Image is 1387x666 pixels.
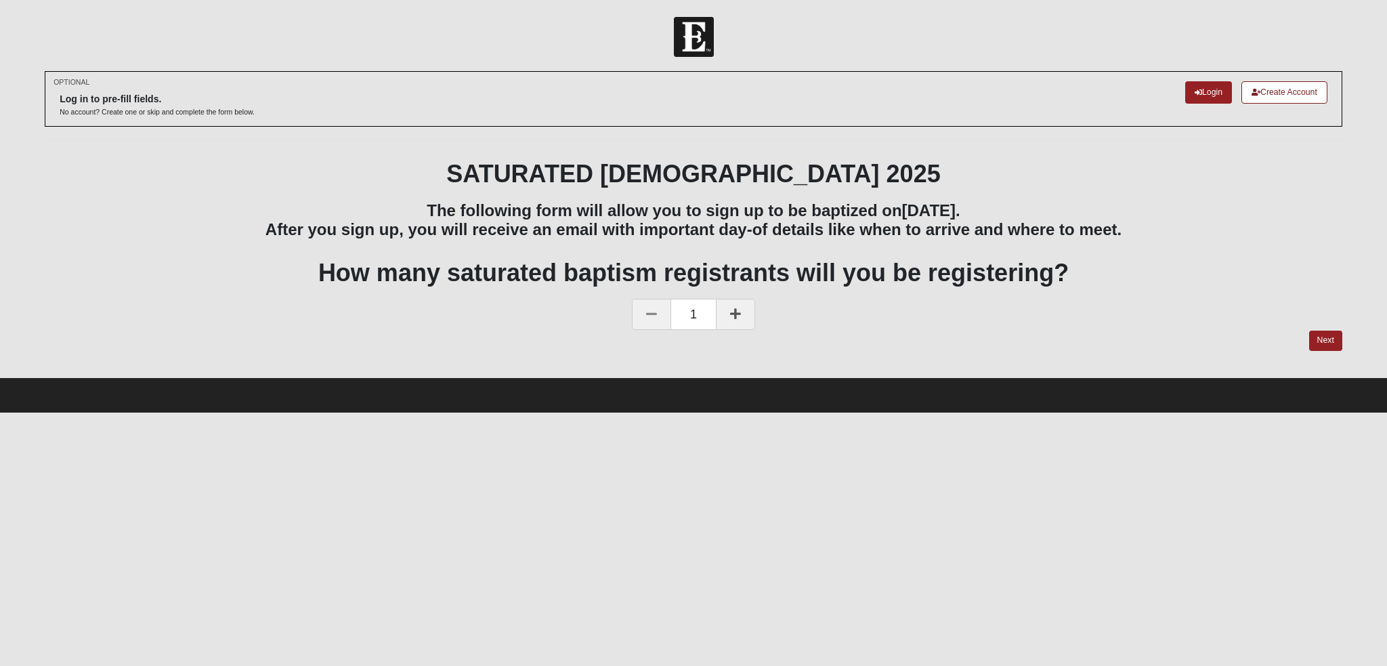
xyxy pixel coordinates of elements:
[60,107,255,117] p: No account? Create one or skip and complete the form below.
[1309,331,1342,350] a: Next
[1185,81,1232,104] a: Login
[54,77,89,87] small: OPTIONAL
[671,299,716,330] span: 1
[45,159,1342,188] h1: SATURATED [DEMOGRAPHIC_DATA] 2025
[45,258,1342,287] h1: How many saturated baptism registrants will you be registering?
[45,201,1342,241] h3: The following form will allow you to sign up to be baptized on After you sign up, you will receiv...
[674,17,714,57] img: Church of Eleven22 Logo
[1241,81,1327,104] a: Create Account
[902,201,960,220] b: [DATE].
[60,93,255,105] h6: Log in to pre-fill fields.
